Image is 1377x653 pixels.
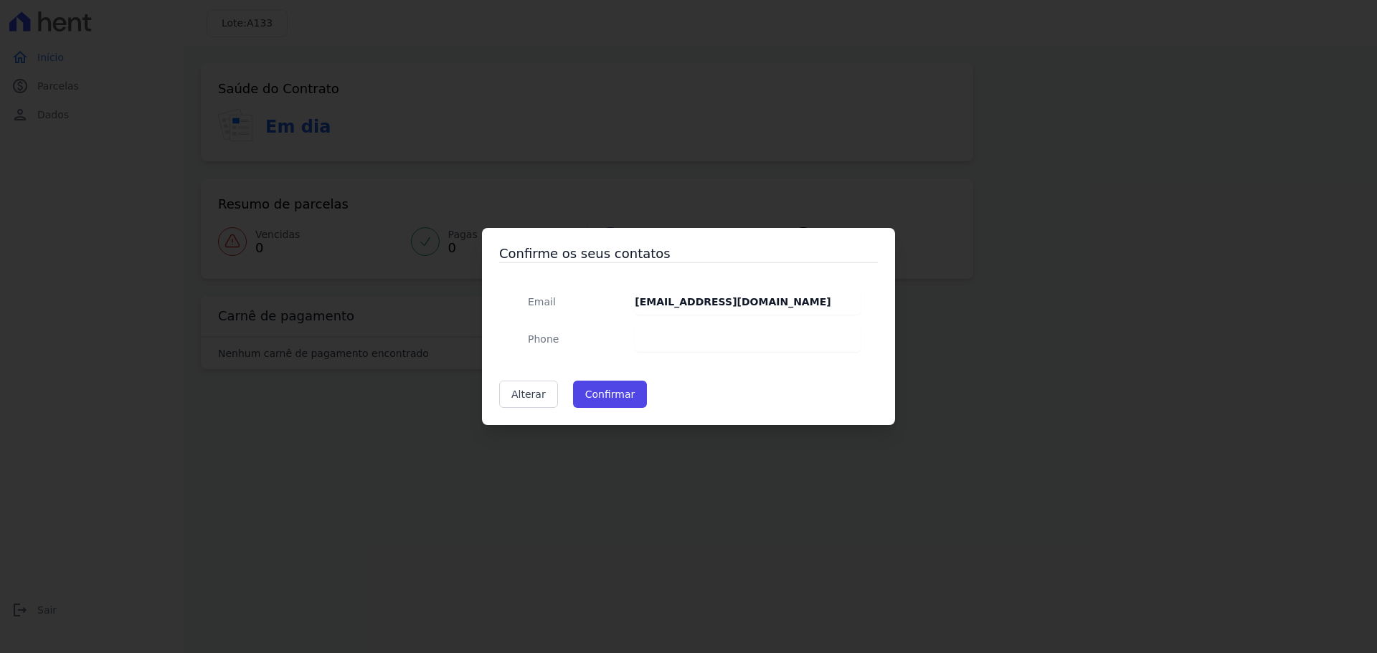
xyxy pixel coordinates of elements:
[573,381,648,408] button: Confirmar
[499,245,878,262] h3: Confirme os seus contatos
[528,333,559,345] span: translation missing: pt-BR.public.contracts.modal.confirmation.phone
[528,296,556,308] span: translation missing: pt-BR.public.contracts.modal.confirmation.email
[499,381,558,408] a: Alterar
[635,296,831,308] strong: [EMAIL_ADDRESS][DOMAIN_NAME]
